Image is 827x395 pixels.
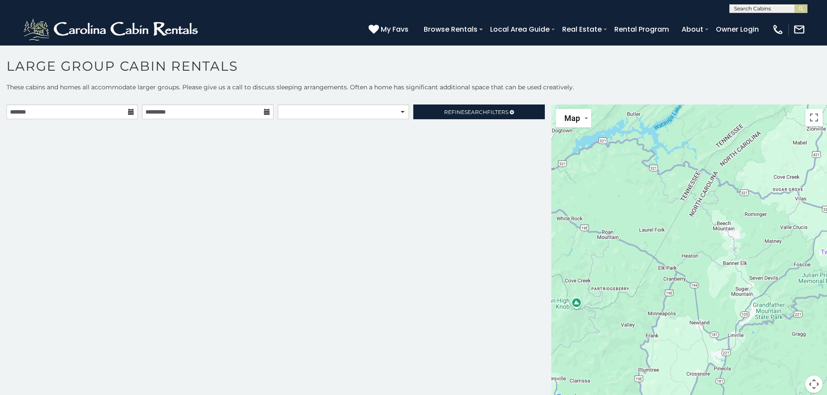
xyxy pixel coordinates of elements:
[793,23,805,36] img: mail-regular-white.png
[677,22,708,37] a: About
[486,22,554,37] a: Local Area Guide
[805,375,823,393] button: Map camera controls
[712,22,763,37] a: Owner Login
[558,22,606,37] a: Real Estate
[381,24,409,35] span: My Favs
[444,109,508,115] span: Refine Filters
[22,16,202,42] img: White-1-2.png
[369,24,411,35] a: My Favs
[413,104,544,119] a: RefineSearchFilters
[805,109,823,126] button: Toggle fullscreen view
[556,109,591,127] button: Change map style
[772,23,784,36] img: phone-regular-white.png
[419,22,482,37] a: Browse Rentals
[465,109,487,115] span: Search
[610,22,673,37] a: Rental Program
[564,114,580,123] span: Map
